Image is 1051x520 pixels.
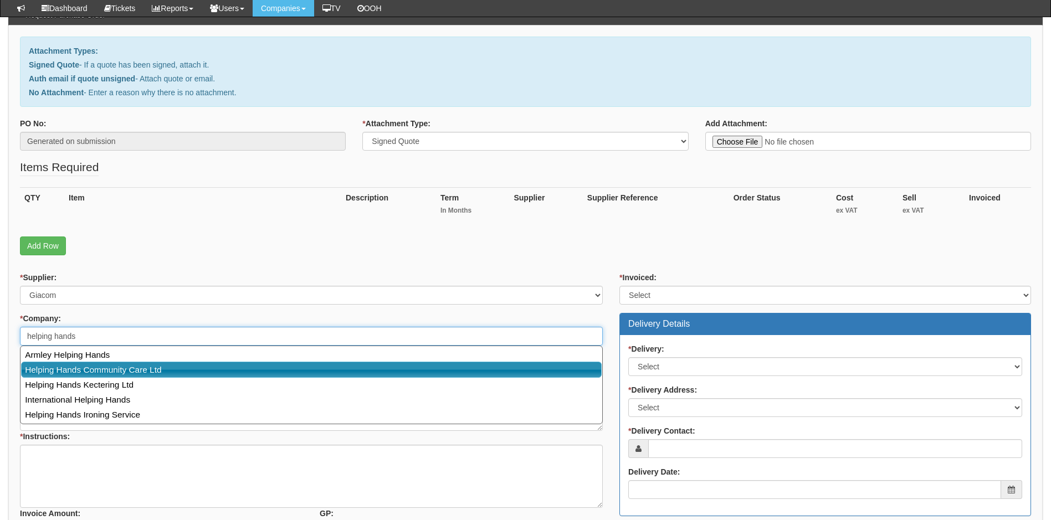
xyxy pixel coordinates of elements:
[29,73,1022,84] p: - Attach quote or email.
[965,188,1031,226] th: Invoiced
[22,347,601,362] a: Armley Helping Hands
[29,74,135,83] b: Auth email if quote unsigned
[20,313,61,324] label: Company:
[509,188,582,226] th: Supplier
[836,206,894,215] small: ex VAT
[20,272,57,283] label: Supplier:
[729,188,832,226] th: Order Status
[440,206,505,215] small: In Months
[20,431,70,442] label: Instructions:
[20,159,99,176] legend: Items Required
[341,188,436,226] th: Description
[20,236,66,255] a: Add Row
[29,47,98,55] b: Attachment Types:
[628,384,697,395] label: Delivery Address:
[22,392,601,407] a: International Helping Hands
[22,377,601,392] a: Helping Hands Kectering Ltd
[583,188,729,226] th: Supplier Reference
[29,60,79,69] b: Signed Quote
[20,508,80,519] label: Invoice Amount:
[628,319,1022,329] h3: Delivery Details
[22,407,601,422] a: Helping Hands Ironing Service
[898,188,965,226] th: Sell
[628,466,680,477] label: Delivery Date:
[29,87,1022,98] p: - Enter a reason why there is no attachment.
[20,118,46,129] label: PO No:
[29,59,1022,70] p: - If a quote has been signed, attach it.
[29,88,84,97] b: No Attachment
[64,188,341,226] th: Item
[21,362,602,378] a: Helping Hands Community Care Ltd
[20,188,64,226] th: QTY
[362,118,430,129] label: Attachment Type:
[619,272,657,283] label: Invoiced:
[436,188,510,226] th: Term
[832,188,898,226] th: Cost
[628,343,664,354] label: Delivery:
[320,508,334,519] label: GP:
[705,118,767,129] label: Add Attachment:
[628,425,695,436] label: Delivery Contact:
[903,206,960,215] small: ex VAT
